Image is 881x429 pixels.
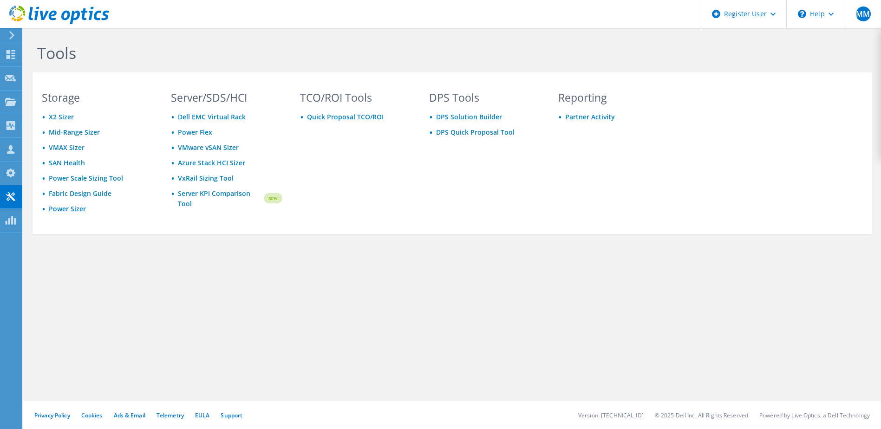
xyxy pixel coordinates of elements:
h3: Server/SDS/HCI [171,92,282,103]
a: VMware vSAN Sizer [178,143,239,152]
a: Ads & Email [114,411,145,419]
a: Cookies [81,411,103,419]
a: Dell EMC Virtual Rack [178,112,246,121]
a: DPS Quick Proposal Tool [436,128,515,136]
a: Privacy Policy [34,411,70,419]
li: Powered by Live Optics, a Dell Technology [759,411,870,419]
svg: \n [798,10,806,18]
span: MM [856,6,871,21]
a: Fabric Design Guide [49,189,111,198]
a: SAN Health [49,158,85,167]
a: Mid-Range Sizer [49,128,100,136]
h3: Reporting [558,92,670,103]
a: Server KPI Comparison Tool [178,188,262,209]
li: Version: [TECHNICAL_ID] [578,411,644,419]
a: DPS Solution Builder [436,112,502,121]
a: Power Flex [178,128,212,136]
a: Quick Proposal TCO/ROI [307,112,384,121]
a: VxRail Sizing Tool [178,174,234,182]
a: Power Sizer [49,204,86,213]
a: Telemetry [157,411,184,419]
a: EULA [195,411,209,419]
a: Support [221,411,242,419]
h3: DPS Tools [429,92,541,103]
li: © 2025 Dell Inc. All Rights Reserved [655,411,748,419]
a: Partner Activity [565,112,615,121]
h1: Tools [37,43,664,63]
a: X2 Sizer [49,112,74,121]
img: new-badge.svg [262,188,282,209]
a: Azure Stack HCI Sizer [178,158,245,167]
a: Power Scale Sizing Tool [49,174,123,182]
h3: TCO/ROI Tools [300,92,411,103]
h3: Storage [42,92,153,103]
a: VMAX Sizer [49,143,85,152]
